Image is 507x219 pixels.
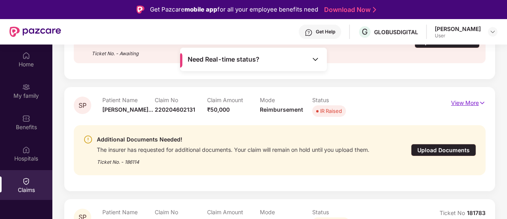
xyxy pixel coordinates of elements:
div: Get Help [316,29,335,35]
span: 181783 [467,209,486,216]
p: Mode [260,209,312,215]
img: svg+xml;base64,PHN2ZyBpZD0iSG9tZSIgeG1sbnM9Imh0dHA6Ly93d3cudzMub3JnLzIwMDAvc3ZnIiB3aWR0aD0iMjAiIG... [22,52,30,60]
div: Upload Documents [411,144,476,156]
p: Claim Amount [207,209,259,215]
div: Additional Documents Needed! [97,135,369,144]
p: View More [451,97,486,107]
img: New Pazcare Logo [10,27,61,37]
div: Get Pazcare for all your employee benefits need [150,5,318,14]
p: Claim No [155,209,207,215]
strong: mobile app [184,6,217,13]
div: User [435,33,481,39]
img: svg+xml;base64,PHN2ZyB4bWxucz0iaHR0cDovL3d3dy53My5vcmcvMjAwMC9zdmciIHdpZHRoPSIxNyIgaGVpZ2h0PSIxNy... [479,99,486,107]
img: svg+xml;base64,PHN2ZyBpZD0iSG9zcGl0YWxzIiB4bWxucz0iaHR0cDovL3d3dy53My5vcmcvMjAwMC9zdmciIHdpZHRoPS... [22,146,30,154]
div: Ticket No. - 186114 [97,153,369,166]
span: ₹50,000 [207,106,230,113]
p: Status [312,209,365,215]
div: GLOBUSDIGITAL [374,28,418,36]
span: SP [79,102,86,109]
img: svg+xml;base64,PHN2ZyBpZD0iV2FybmluZ18tXzI0eDI0IiBkYXRhLW5hbWU9Ildhcm5pbmcgLSAyNHgyNCIgeG1sbnM9Im... [83,135,93,144]
img: svg+xml;base64,PHN2ZyBpZD0iQmVuZWZpdHMiIHhtbG5zPSJodHRwOi8vd3d3LnczLm9yZy8yMDAwL3N2ZyIgd2lkdGg9Ij... [22,114,30,122]
img: svg+xml;base64,PHN2ZyBpZD0iSGVscC0zMngzMiIgeG1sbnM9Imh0dHA6Ly93d3cudzMub3JnLzIwMDAvc3ZnIiB3aWR0aD... [305,29,313,37]
span: G [362,27,368,37]
img: svg+xml;base64,PHN2ZyB3aWR0aD0iMjAiIGhlaWdodD0iMjAiIHZpZXdCb3g9IjAgMCAyMCAyMCIgZmlsbD0ibm9uZSIgeG... [22,83,30,91]
span: Reimbursement [260,106,303,113]
span: 220204602131 [155,106,195,113]
span: Need Real-time status? [188,55,259,64]
p: Patient Name [102,97,155,103]
img: Stroke [373,6,376,14]
p: Claim Amount [207,97,259,103]
img: svg+xml;base64,PHN2ZyBpZD0iQ2xhaW0iIHhtbG5zPSJodHRwOi8vd3d3LnczLm9yZy8yMDAwL3N2ZyIgd2lkdGg9IjIwIi... [22,177,30,185]
p: Status [312,97,365,103]
div: [PERSON_NAME] [435,25,481,33]
img: Toggle Icon [311,55,319,63]
div: Ticket No. - Awaiting [92,45,343,57]
div: The insurer has requested for additional documents. Your claim will remain on hold until you uplo... [97,144,369,153]
p: Patient Name [102,209,155,215]
a: Download Now [324,6,374,14]
div: IR Raised [320,107,342,115]
span: Ticket No [440,209,467,216]
img: Logo [136,6,144,14]
p: Claim No [155,97,207,103]
p: Mode [260,97,312,103]
img: svg+xml;base64,PHN2ZyBpZD0iRHJvcGRvd24tMzJ4MzIiIHhtbG5zPSJodHRwOi8vd3d3LnczLm9yZy8yMDAwL3N2ZyIgd2... [490,29,496,35]
span: [PERSON_NAME]... [102,106,153,113]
